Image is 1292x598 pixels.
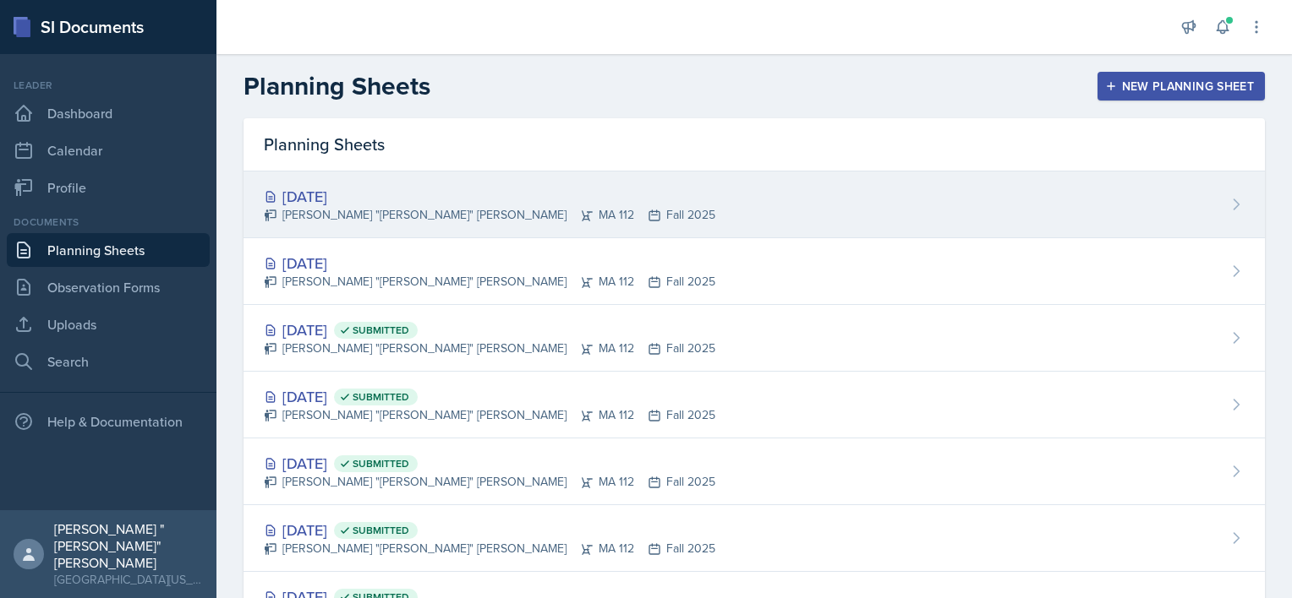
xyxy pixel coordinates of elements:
div: [PERSON_NAME] "[PERSON_NAME]" [PERSON_NAME] MA 112 Fall 2025 [264,206,715,224]
div: [DATE] [264,385,715,408]
a: [DATE] Submitted [PERSON_NAME] "[PERSON_NAME]" [PERSON_NAME]MA 112Fall 2025 [244,438,1265,505]
div: [GEOGRAPHIC_DATA][US_STATE] in [GEOGRAPHIC_DATA] [54,571,203,588]
a: Uploads [7,307,210,341]
a: [DATE] Submitted [PERSON_NAME] "[PERSON_NAME]" [PERSON_NAME]MA 112Fall 2025 [244,305,1265,372]
div: Documents [7,215,210,230]
a: Planning Sheets [7,233,210,267]
div: [DATE] [264,185,715,208]
div: New Planning Sheet [1109,79,1254,93]
div: [DATE] [264,252,715,275]
div: Help & Documentation [7,405,210,438]
a: [DATE] [PERSON_NAME] "[PERSON_NAME]" [PERSON_NAME]MA 112Fall 2025 [244,238,1265,305]
div: [DATE] [264,452,715,475]
a: [DATE] Submitted [PERSON_NAME] "[PERSON_NAME]" [PERSON_NAME]MA 112Fall 2025 [244,372,1265,438]
span: Submitted [353,390,409,404]
a: Observation Forms [7,270,210,304]
div: [PERSON_NAME] "[PERSON_NAME]" [PERSON_NAME] MA 112 Fall 2025 [264,406,715,424]
h2: Planning Sheets [244,71,430,101]
div: [PERSON_NAME] "[PERSON_NAME]" [PERSON_NAME] MA 112 Fall 2025 [264,473,715,491]
div: [PERSON_NAME] "[PERSON_NAME]" [PERSON_NAME] MA 112 Fall 2025 [264,540,715,557]
div: [PERSON_NAME] "[PERSON_NAME]" [PERSON_NAME] MA 112 Fall 2025 [264,273,715,291]
div: Leader [7,78,210,93]
button: New Planning Sheet [1098,72,1265,101]
span: Submitted [353,457,409,470]
div: [DATE] [264,318,715,341]
a: Dashboard [7,96,210,130]
span: Submitted [353,323,409,337]
a: Calendar [7,133,210,167]
div: [PERSON_NAME] "[PERSON_NAME]" [PERSON_NAME] MA 112 Fall 2025 [264,340,715,357]
span: Submitted [353,524,409,537]
a: [DATE] [PERSON_NAME] "[PERSON_NAME]" [PERSON_NAME]MA 112Fall 2025 [244,171,1265,238]
div: [DATE] [264,519,715,541]
div: Planning Sheets [244,118,1265,171]
a: Profile [7,171,210,204]
div: [PERSON_NAME] "[PERSON_NAME]" [PERSON_NAME] [54,520,203,571]
a: [DATE] Submitted [PERSON_NAME] "[PERSON_NAME]" [PERSON_NAME]MA 112Fall 2025 [244,505,1265,572]
a: Search [7,345,210,378]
